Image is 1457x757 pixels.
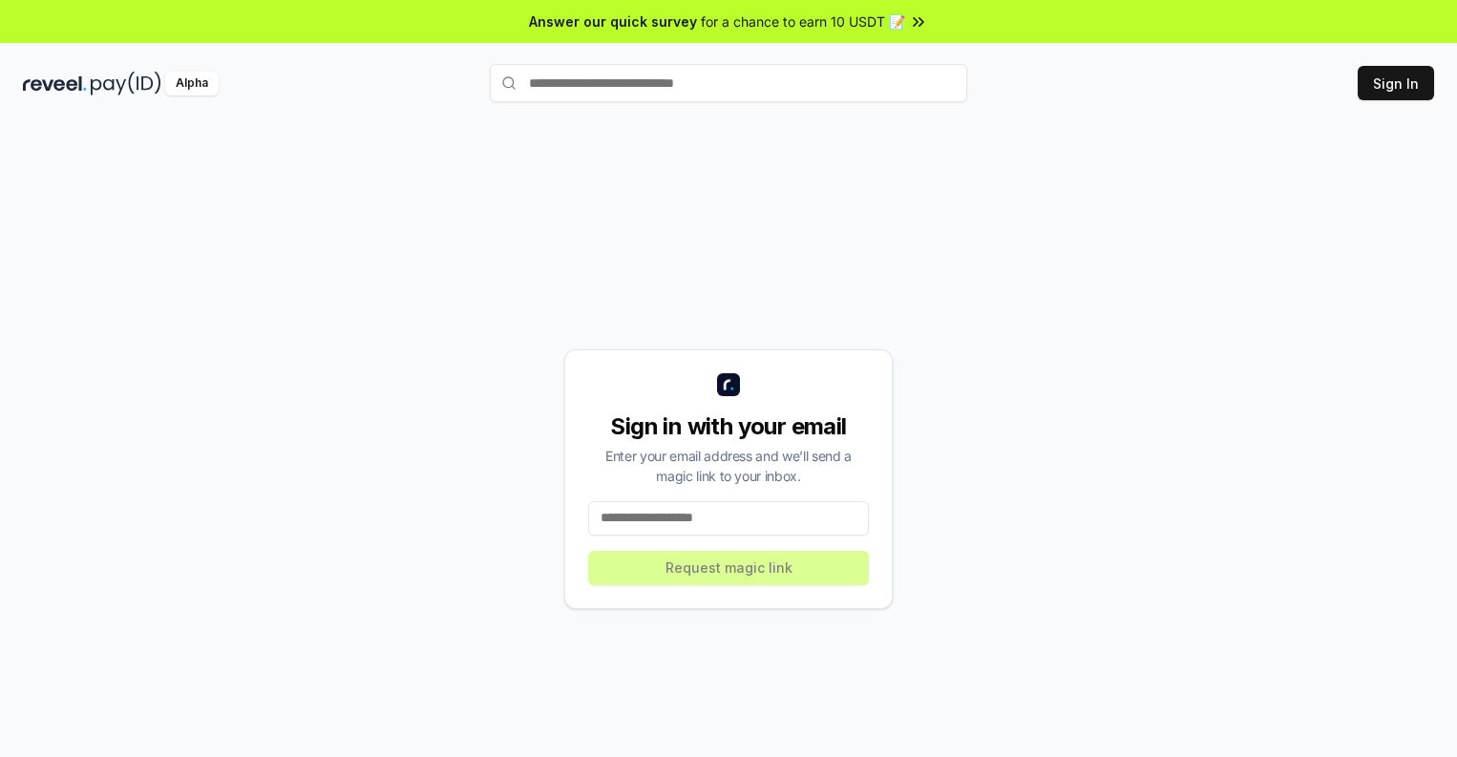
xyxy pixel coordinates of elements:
[717,373,740,396] img: logo_small
[165,72,219,95] div: Alpha
[701,11,905,32] span: for a chance to earn 10 USDT 📝
[588,411,869,442] div: Sign in with your email
[23,72,87,95] img: reveel_dark
[91,72,161,95] img: pay_id
[529,11,697,32] span: Answer our quick survey
[1358,66,1434,100] button: Sign In
[588,446,869,486] div: Enter your email address and we’ll send a magic link to your inbox.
